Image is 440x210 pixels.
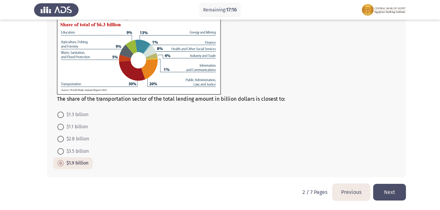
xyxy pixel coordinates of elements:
[373,184,406,201] button: load next page
[57,96,285,102] span: The share of the transportation sector of the total lending amount in billion dollars is closest to:
[333,184,370,201] button: load previous page
[34,1,79,19] img: Assess Talent Management logo
[361,1,406,19] img: Assessment logo of EBI Analytical Thinking FOCUS Assessment EN
[64,123,88,131] span: $1.1 billion
[64,111,88,119] span: $1.3 billion
[226,7,237,13] span: 17:16
[64,135,89,143] span: $2.8 billion
[64,148,89,155] span: $3.5 billion
[57,6,221,95] img: YjdhNDQyMmMtODg1NS00MDRjLTg4MDctMWI2MDFhNzVkZTM1MTY5NDUxNDc4NjcyNA==.png
[302,189,327,195] p: 2 / 7 Pages
[203,6,237,14] p: Remaining:
[64,159,88,167] span: $1.9 billion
